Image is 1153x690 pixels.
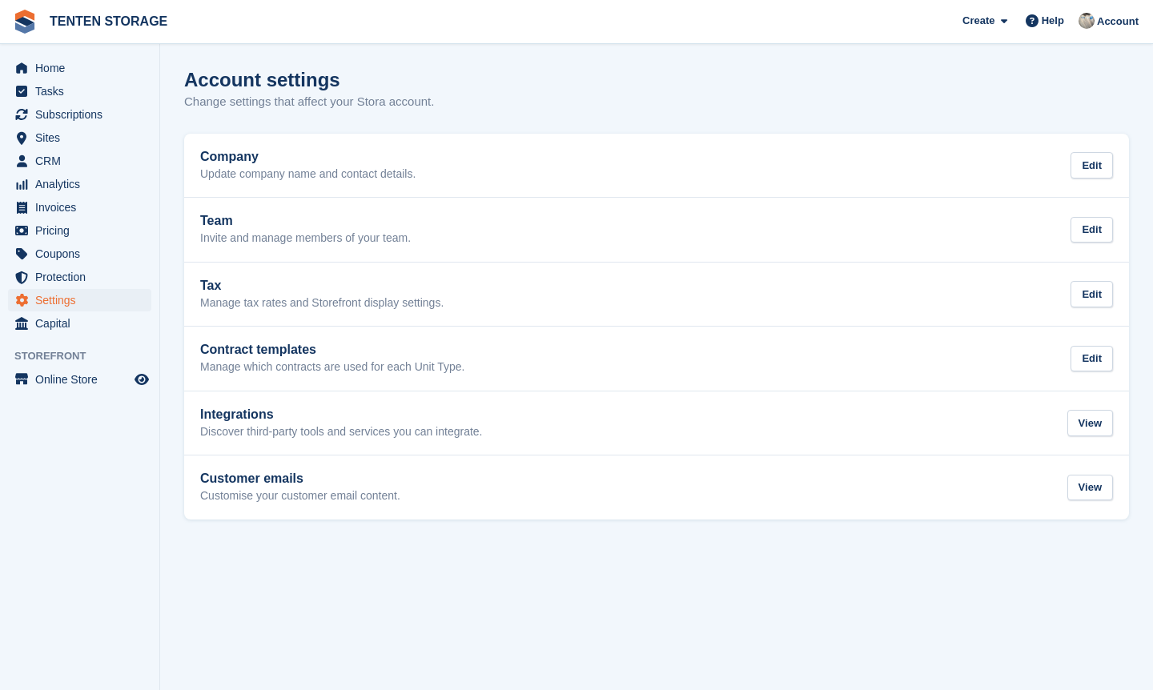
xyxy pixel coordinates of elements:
a: Customer emails Customise your customer email content. View [184,455,1129,520]
div: Edit [1071,281,1113,307]
span: Protection [35,266,131,288]
a: Preview store [132,370,151,389]
img: Luke [1079,13,1095,29]
p: Invite and manage members of your team. [200,231,411,246]
div: Edit [1071,346,1113,372]
a: menu [8,289,151,311]
a: Tax Manage tax rates and Storefront display settings. Edit [184,263,1129,327]
span: Help [1042,13,1064,29]
a: menu [8,173,151,195]
div: Edit [1071,152,1113,179]
p: Change settings that affect your Stora account. [184,93,434,111]
a: menu [8,57,151,79]
p: Discover third-party tools and services you can integrate. [200,425,483,439]
span: Capital [35,312,131,335]
a: menu [8,266,151,288]
span: Sites [35,126,131,149]
span: Invoices [35,196,131,219]
a: menu [8,368,151,391]
a: menu [8,126,151,149]
a: menu [8,196,151,219]
a: Company Update company name and contact details. Edit [184,134,1129,198]
a: menu [8,80,151,102]
span: Tasks [35,80,131,102]
span: Settings [35,289,131,311]
a: TENTEN STORAGE [43,8,174,34]
p: Manage tax rates and Storefront display settings. [200,296,444,311]
h2: Customer emails [200,471,400,486]
a: Integrations Discover third-party tools and services you can integrate. View [184,391,1129,455]
p: Manage which contracts are used for each Unit Type. [200,360,464,375]
a: menu [8,312,151,335]
a: menu [8,150,151,172]
h2: Integrations [200,407,483,422]
a: menu [8,219,151,242]
span: CRM [35,150,131,172]
a: Contract templates Manage which contracts are used for each Unit Type. Edit [184,327,1129,391]
span: Create [962,13,994,29]
span: Coupons [35,243,131,265]
span: Subscriptions [35,103,131,126]
h2: Company [200,150,416,164]
p: Update company name and contact details. [200,167,416,182]
a: Team Invite and manage members of your team. Edit [184,198,1129,262]
h2: Contract templates [200,343,464,357]
span: Account [1097,14,1139,30]
h2: Team [200,214,411,228]
div: View [1067,475,1113,501]
h2: Tax [200,279,444,293]
span: Analytics [35,173,131,195]
span: Storefront [14,348,159,364]
h1: Account settings [184,69,340,90]
a: menu [8,103,151,126]
span: Online Store [35,368,131,391]
div: Edit [1071,217,1113,243]
div: View [1067,410,1113,436]
span: Pricing [35,219,131,242]
a: menu [8,243,151,265]
span: Home [35,57,131,79]
img: stora-icon-8386f47178a22dfd0bd8f6a31ec36ba5ce8667c1dd55bd0f319d3a0aa187defe.svg [13,10,37,34]
p: Customise your customer email content. [200,489,400,503]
